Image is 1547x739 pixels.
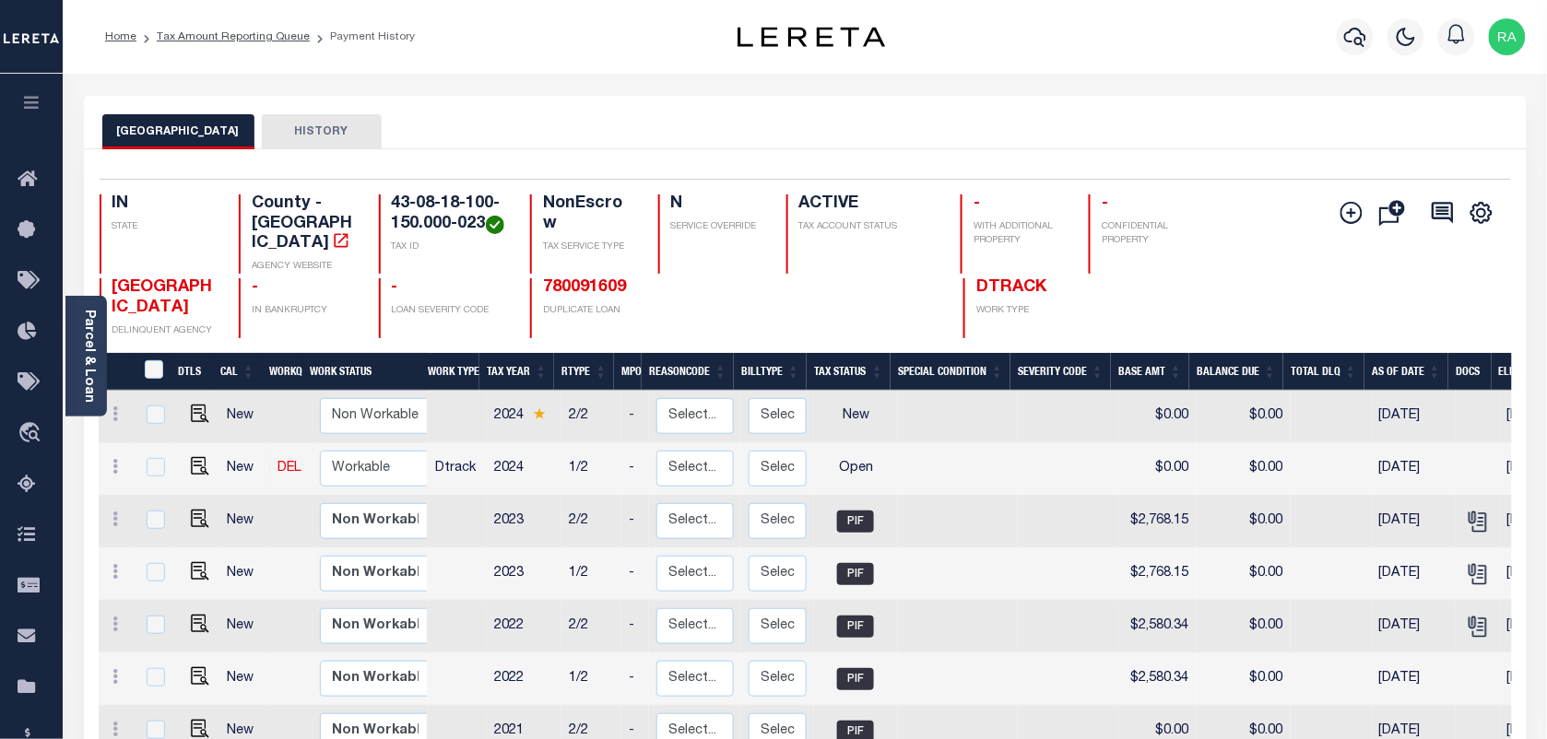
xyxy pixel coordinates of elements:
p: SERVICE OVERRIDE [671,220,764,234]
td: 1/2 [561,653,621,706]
th: CAL: activate to sort column ascending [213,353,262,391]
td: - [621,496,649,548]
h4: IN [112,194,218,215]
p: WITH ADDITIONAL PROPERTY [974,220,1067,248]
td: 2024 [487,391,561,443]
td: New [814,391,897,443]
span: PIF [837,510,874,533]
p: TAX ACCOUNT STATUS [799,220,939,234]
span: PIF [837,563,874,585]
th: ReasonCode: activate to sort column ascending [642,353,734,391]
th: Special Condition: activate to sort column ascending [891,353,1010,391]
td: $0.00 [1197,601,1291,653]
p: CONFIDENTIAL PROPERTY [1102,220,1207,248]
td: New [219,601,270,653]
span: DTRACK [976,279,1046,296]
td: $0.00 [1197,443,1291,496]
td: 2024 [487,443,561,496]
button: [GEOGRAPHIC_DATA] [102,114,254,149]
td: [DATE] [1372,443,1456,496]
td: 2/2 [561,391,621,443]
th: MPO [614,353,642,391]
h4: N [671,194,764,215]
th: Severity Code: activate to sort column ascending [1010,353,1111,391]
td: [DATE] [1372,496,1456,548]
p: AGENCY WEBSITE [252,260,357,274]
th: Total DLQ: activate to sort column ascending [1283,353,1364,391]
img: logo-dark.svg [738,27,885,47]
td: - [621,653,649,706]
p: TAX SERVICE TYPE [543,240,636,254]
h4: County - [GEOGRAPHIC_DATA] [252,194,357,254]
td: New [219,443,270,496]
td: $2,768.15 [1118,496,1197,548]
th: RType: activate to sort column ascending [554,353,614,391]
h4: NonEscrow [543,194,636,234]
td: 1/2 [561,443,621,496]
td: $2,768.15 [1118,548,1197,601]
span: PIF [837,616,874,638]
p: LOAN SEVERITY CODE [392,304,508,318]
td: $0.00 [1197,496,1291,548]
p: STATE [112,220,218,234]
td: [DATE] [1372,601,1456,653]
li: Payment History [310,29,415,45]
td: $2,580.34 [1118,653,1197,706]
th: Work Status [302,353,427,391]
td: 2/2 [561,601,621,653]
p: WORK TYPE [976,304,1081,318]
th: BillType: activate to sort column ascending [734,353,807,391]
td: $0.00 [1197,391,1291,443]
td: $0.00 [1197,548,1291,601]
img: svg+xml;base64,PHN2ZyB4bWxucz0iaHR0cDovL3d3dy53My5vcmcvMjAwMC9zdmciIHBvaW50ZXItZXZlbnRzPSJub25lIi... [1489,18,1526,55]
td: $2,580.34 [1118,601,1197,653]
td: [DATE] [1372,548,1456,601]
td: Dtrack [428,443,487,496]
td: $0.00 [1118,443,1197,496]
td: 1/2 [561,548,621,601]
span: [GEOGRAPHIC_DATA] [112,279,213,316]
td: New [219,548,270,601]
th: Docs [1448,353,1492,391]
span: - [1102,195,1108,212]
a: Home [105,31,136,42]
th: DTLS [171,353,213,391]
td: 2/2 [561,496,621,548]
span: - [392,279,398,296]
span: - [974,195,980,212]
td: 2023 [487,496,561,548]
td: New [219,391,270,443]
td: New [219,653,270,706]
td: - [621,443,649,496]
span: - [252,279,258,296]
td: Open [814,443,897,496]
p: TAX ID [392,240,508,254]
td: 2022 [487,653,561,706]
td: - [621,548,649,601]
p: DUPLICATE LOAN [543,304,766,318]
td: [DATE] [1372,391,1456,443]
td: 2022 [487,601,561,653]
th: Base Amt: activate to sort column ascending [1111,353,1189,391]
td: - [621,391,649,443]
th: WorkQ [262,353,302,391]
td: New [219,496,270,548]
a: Tax Amount Reporting Queue [157,31,310,42]
td: $0.00 [1118,391,1197,443]
th: &nbsp; [134,353,171,391]
th: Work Type [420,353,479,391]
h4: ACTIVE [799,194,939,215]
td: $0.00 [1197,653,1291,706]
a: DEL [278,462,301,475]
a: Parcel & Loan [82,310,95,403]
th: Tax Year: activate to sort column ascending [479,353,554,391]
p: DELINQUENT AGENCY [112,324,218,338]
img: Star.svg [533,408,546,420]
td: [DATE] [1372,653,1456,706]
th: As of Date: activate to sort column ascending [1364,353,1448,391]
a: 780091609 [543,279,626,296]
button: HISTORY [262,114,382,149]
i: travel_explore [18,422,47,446]
span: PIF [837,668,874,690]
th: Balance Due: activate to sort column ascending [1189,353,1283,391]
